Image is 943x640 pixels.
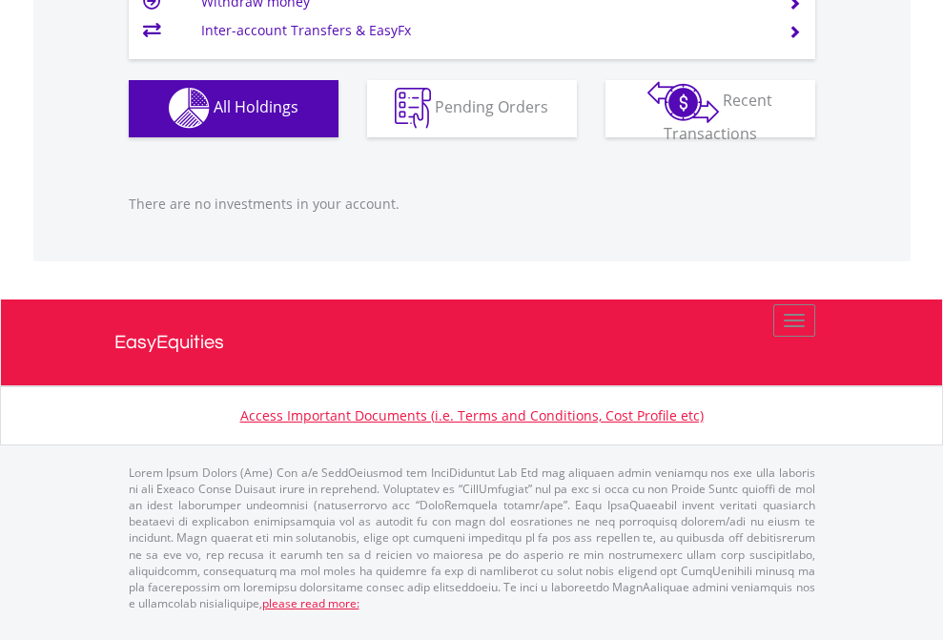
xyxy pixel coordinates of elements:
button: Pending Orders [367,80,577,137]
span: All Holdings [214,96,298,117]
img: holdings-wht.png [169,88,210,129]
td: Inter-account Transfers & EasyFx [201,16,765,45]
a: EasyEquities [114,299,830,385]
a: please read more: [262,595,359,611]
img: transactions-zar-wht.png [647,81,719,123]
p: There are no investments in your account. [129,195,815,214]
a: Access Important Documents (i.e. Terms and Conditions, Cost Profile etc) [240,406,704,424]
button: Recent Transactions [605,80,815,137]
img: pending_instructions-wht.png [395,88,431,129]
button: All Holdings [129,80,338,137]
span: Pending Orders [435,96,548,117]
span: Recent Transactions [664,90,773,144]
p: Lorem Ipsum Dolors (Ame) Con a/e SeddOeiusmod tem InciDiduntut Lab Etd mag aliquaen admin veniamq... [129,465,815,611]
